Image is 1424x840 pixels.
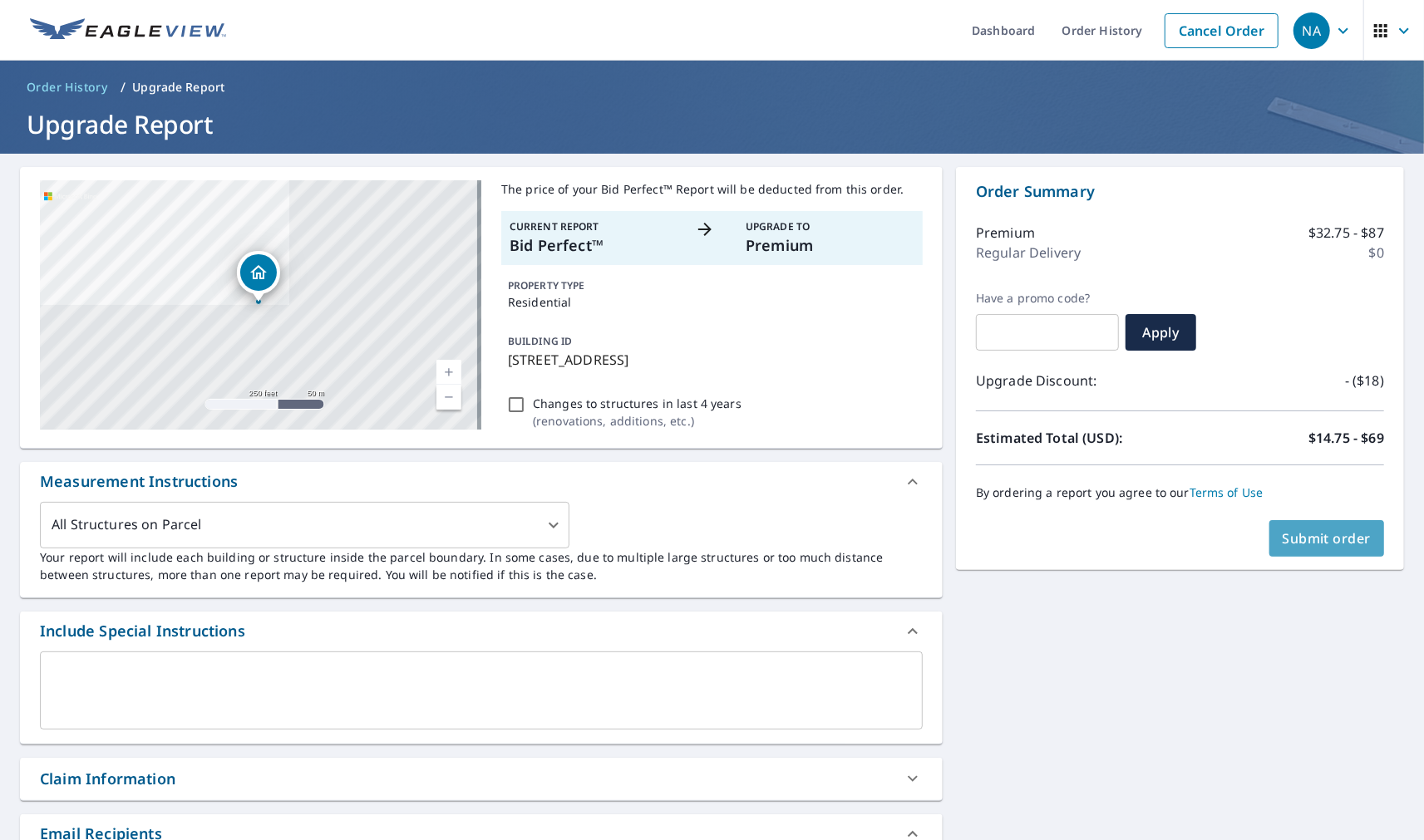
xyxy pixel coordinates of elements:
[976,428,1180,448] p: Estimated Total (USD):
[1308,428,1384,448] p: $14.75 - $69
[121,77,126,97] li: /
[976,223,1035,243] p: Premium
[20,74,114,101] a: Order History
[40,470,238,493] div: Measurement Instructions
[20,462,943,502] div: Measurement Instructions
[1139,323,1183,341] span: Apply
[20,74,1404,101] nav: breadcrumb
[508,350,916,370] p: [STREET_ADDRESS]
[508,278,916,293] p: PROPERTY TYPE
[1369,243,1384,263] p: $0
[20,107,1404,141] h1: Upgrade Report
[746,219,914,234] p: Upgrade To
[1165,13,1279,48] a: Cancel Order
[40,502,569,548] div: All Structures on Parcel
[533,412,742,430] p: ( renovations, additions, etc. )
[976,180,1384,203] p: Order Summary
[1308,223,1384,243] p: $32.75 - $87
[20,758,943,800] div: Claim Information
[1293,12,1330,49] div: NA
[436,360,461,385] a: Current Level 17, Zoom In
[40,768,175,790] div: Claim Information
[1269,520,1385,557] button: Submit order
[508,334,572,348] p: BUILDING ID
[30,18,226,43] img: EV Logo
[1190,484,1264,500] a: Terms of Use
[40,548,923,583] p: Your report will include each building or structure inside the parcel boundary. In some cases, du...
[501,180,923,198] p: The price of your Bid Perfect™ Report will be deducted from this order.
[976,243,1081,263] p: Regular Delivery
[510,234,678,257] p: Bid Perfect™
[436,385,461,410] a: Current Level 17, Zoom Out
[976,291,1119,306] label: Have a promo code?
[976,485,1384,500] p: By ordering a report you agree to our
[20,612,943,651] div: Include Special Instructions
[976,371,1180,391] p: Upgrade Discount:
[510,219,678,234] p: Current Report
[1126,314,1196,351] button: Apply
[27,79,107,96] span: Order History
[533,395,742,412] p: Changes to structures in last 4 years
[1283,529,1372,548] span: Submit order
[508,293,916,311] p: Residential
[746,234,914,257] p: Premium
[237,251,280,302] div: Dropped pin, building 1, Residential property, 4462 Brookton Rd Warrensvl Hts, OH 44128
[132,79,224,96] p: Upgrade Report
[1345,371,1384,391] p: - ($18)
[40,620,245,642] div: Include Special Instructions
